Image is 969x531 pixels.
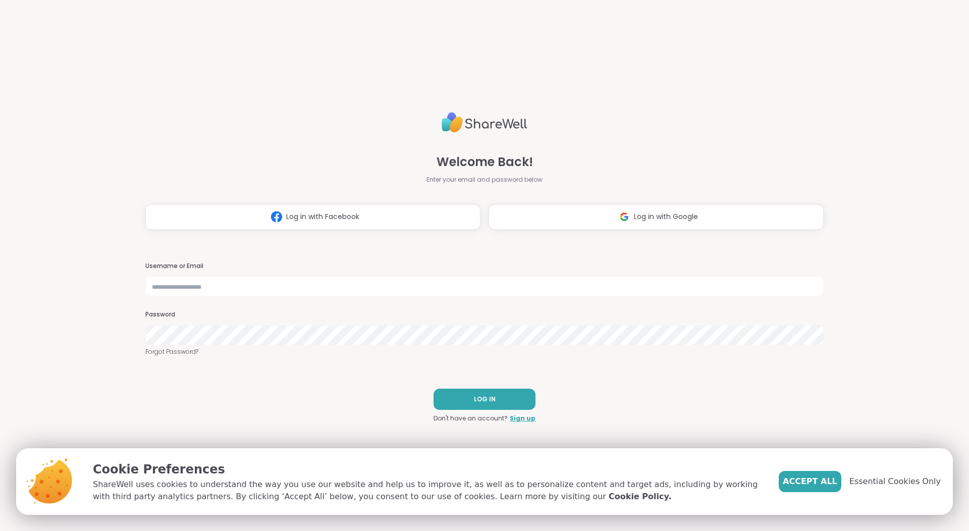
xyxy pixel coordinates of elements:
p: ShareWell uses cookies to understand the way you use our website and help us to improve it, as we... [93,479,763,503]
span: Essential Cookies Only [849,475,941,488]
span: Enter your email and password below [426,175,543,184]
button: Log in with Google [489,204,824,230]
a: Sign up [510,414,535,423]
p: Cookie Preferences [93,460,763,479]
img: ShareWell Logomark [267,207,286,226]
span: LOG IN [474,395,496,404]
img: ShareWell Logomark [615,207,634,226]
span: Accept All [783,475,837,488]
a: Forgot Password? [145,347,824,356]
h3: Password [145,310,824,319]
span: Log in with Facebook [286,211,359,222]
h3: Username or Email [145,262,824,271]
button: Log in with Facebook [145,204,480,230]
a: Cookie Policy. [609,491,671,503]
span: Welcome Back! [437,153,533,171]
img: ShareWell Logo [442,108,527,137]
span: Don't have an account? [434,414,508,423]
span: Log in with Google [634,211,698,222]
button: LOG IN [434,389,535,410]
button: Accept All [779,471,841,492]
